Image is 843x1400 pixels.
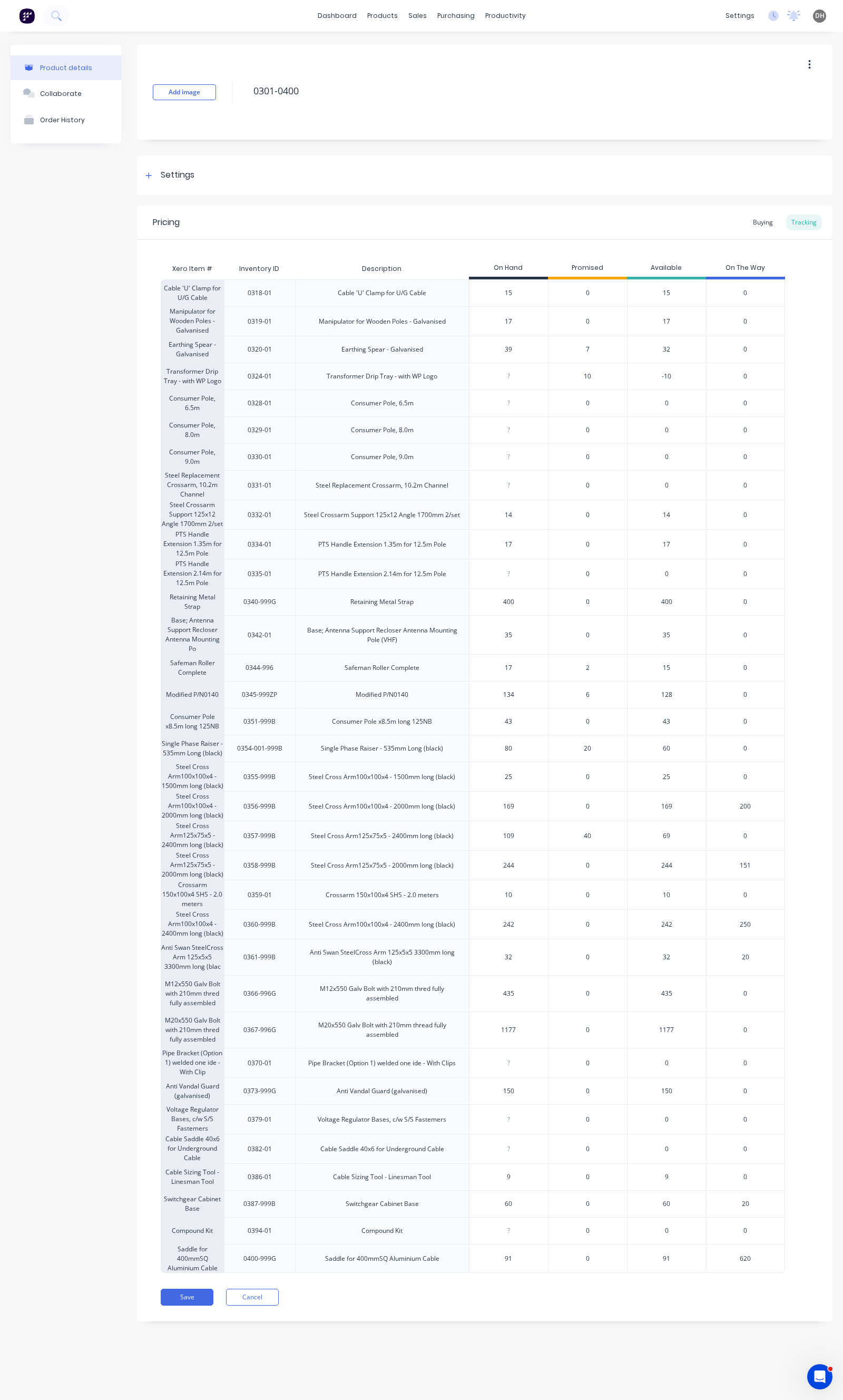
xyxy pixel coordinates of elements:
div: 17 [469,308,548,335]
div: Steel Cross Arm100x100x4 - 2000mm long (black) [161,791,224,821]
div: 150 [627,1077,706,1104]
div: 0 [627,1217,706,1244]
div: 400 [627,588,706,615]
span: 0 [743,690,747,699]
div: Steel Replacement Crossarm, 10.2m Channel [161,470,224,500]
div: 14 [627,500,706,529]
div: 1177 [469,1017,548,1043]
div: Steel Cross Arm125x75x5 - 2400mm long (black) [161,821,224,850]
div: Steel Crossarm Support 125x12 Angle 1700mm 2/set [304,510,460,520]
div: Anti Vandal Guard (galvanised) [161,1077,224,1104]
div: Earthing Spear - Galvanised [161,336,224,363]
div: Consumer Pole x8.5m long 125NB [161,708,224,735]
div: Single Phase Raiser - 535mm Long (black) [161,735,224,762]
span: 0 [743,663,747,673]
span: 0 [743,989,747,998]
div: Pipe Bracket (Option 1) welded one ide - With Clips [308,1058,456,1068]
div: 0 [627,443,706,470]
span: 0 [586,802,590,811]
span: 20 [742,952,749,962]
div: Order History [40,116,85,124]
span: 0 [743,288,747,298]
div: 0318-01 [248,288,272,298]
div: 25 [627,762,706,791]
div: PTS Handle Extension 1.35m for 12.5m Pole [318,540,446,549]
div: 60 [469,1191,548,1217]
div: Steel Cross Arm125x75x5 - 2000mm long (black) [161,850,224,880]
div: 0361-999B [243,952,276,962]
span: 0 [586,1226,590,1236]
div: Description [354,256,410,282]
div: 150 [469,1078,548,1104]
span: 0 [743,1226,747,1236]
div: Consumer Pole, 8.0m [161,416,224,443]
div: Compound Kit [361,1226,403,1236]
span: DH [815,11,825,21]
div: 0332-01 [248,510,272,520]
div: 0367-996G [243,1025,276,1035]
div: 0387-999B [243,1199,276,1209]
span: 0 [586,772,590,782]
div: 0330-01 [248,452,272,462]
div: ? [469,444,548,470]
div: 0354-001-999B [237,744,282,753]
div: Cable Saddle 40x6 for Underground Cable [161,1134,224,1163]
div: ? [469,363,548,390]
div: PTS Handle Extension 1.35m for 12.5m Pole [161,529,224,559]
span: 0 [586,1254,590,1263]
div: 128 [627,681,706,708]
button: Product details [11,55,121,80]
span: 0 [743,630,747,640]
span: 0 [586,890,590,900]
div: 35 [469,622,548,648]
div: 0328-01 [248,398,272,408]
span: 0 [586,989,590,998]
div: 17 [469,655,548,681]
iframe: Intercom live chat [807,1364,832,1389]
div: 0 [627,1048,706,1077]
span: 0 [743,1025,747,1035]
span: 0 [586,510,590,520]
div: 435 [627,975,706,1012]
div: 0344-996 [246,663,273,673]
span: 0 [743,597,747,607]
span: 0 [586,1199,590,1209]
div: 0355-999B [243,772,276,782]
div: Base; Antenna Support Recloser Antenna Mounting Pole (VHF) [304,626,460,645]
div: Available [627,258,706,279]
span: 151 [740,861,751,870]
div: 0370-01 [248,1058,272,1068]
div: 109 [469,823,548,849]
div: 0 [627,390,706,416]
div: 0334-01 [248,540,272,549]
div: 17 [627,306,706,336]
div: 9 [627,1163,706,1190]
div: 169 [627,791,706,821]
div: 0 [627,1104,706,1134]
div: 0358-999B [243,861,276,870]
div: 10 [627,880,706,909]
span: 20 [742,1199,749,1209]
div: On Hand [469,258,548,279]
div: 0357-999B [243,831,276,841]
div: Crossarm 150x100x4 SHS - 2.0 meters [161,880,224,909]
span: 0 [586,717,590,726]
div: Modified P/N0140 [356,690,408,699]
div: 0351-999B [243,717,276,726]
span: 0 [586,569,590,579]
div: M20x550 Galv Bolt with 210mm thread fully assembled [304,1020,460,1039]
span: 0 [586,481,590,490]
span: 0 [586,952,590,962]
span: 0 [586,1115,590,1124]
textarea: 0301-0400 [248,79,779,103]
div: ? [469,472,548,499]
div: 242 [627,909,706,939]
div: Anti Swan SteelCross Arm 125x5x5 3300mm long (blac [161,939,224,975]
div: 60 [627,735,706,762]
div: 0373-999G [243,1086,276,1096]
div: Inventory ID [231,256,288,282]
div: Compound Kit [161,1217,224,1244]
div: 169 [469,793,548,820]
span: 0 [586,861,590,870]
div: 0320-01 [248,345,272,354]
